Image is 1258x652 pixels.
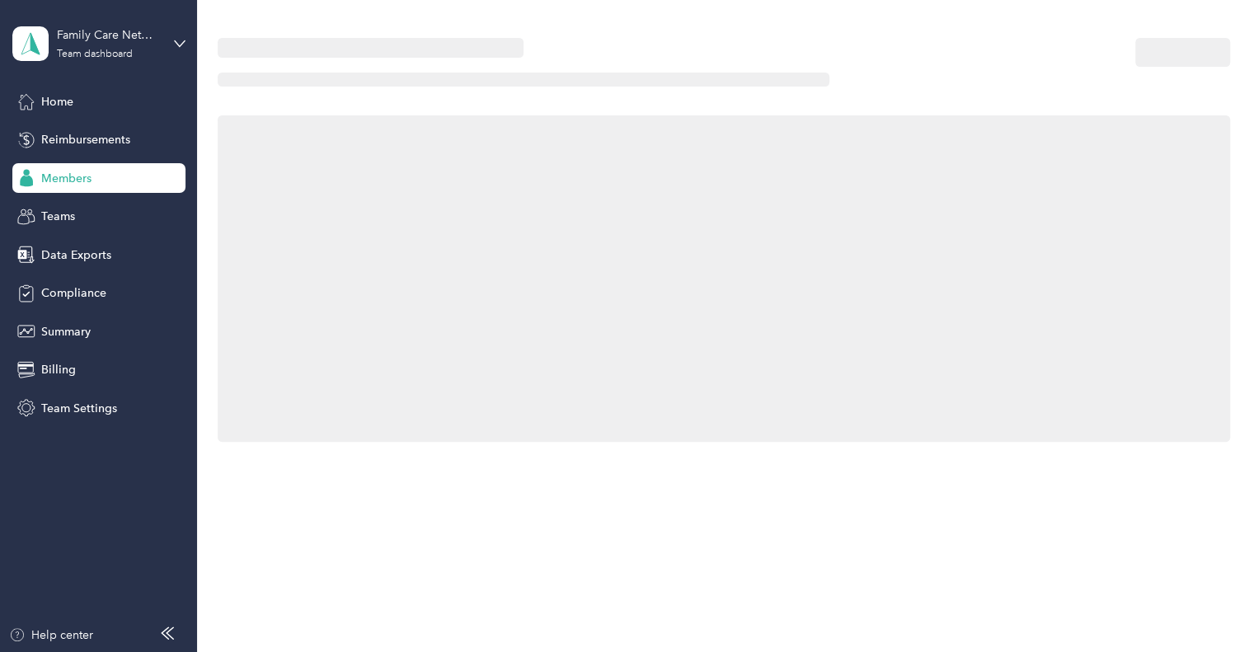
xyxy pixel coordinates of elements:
span: Compliance [41,284,106,302]
div: Family Care Network [57,26,160,44]
span: Data Exports [41,246,111,264]
span: Reimbursements [41,131,130,148]
span: Home [41,93,73,110]
div: Team dashboard [57,49,133,59]
iframe: Everlance-gr Chat Button Frame [1166,560,1258,652]
span: Team Settings [41,400,117,417]
span: Billing [41,361,76,378]
span: Members [41,170,92,187]
button: Help center [9,626,93,644]
span: Teams [41,208,75,225]
span: Summary [41,323,91,340]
